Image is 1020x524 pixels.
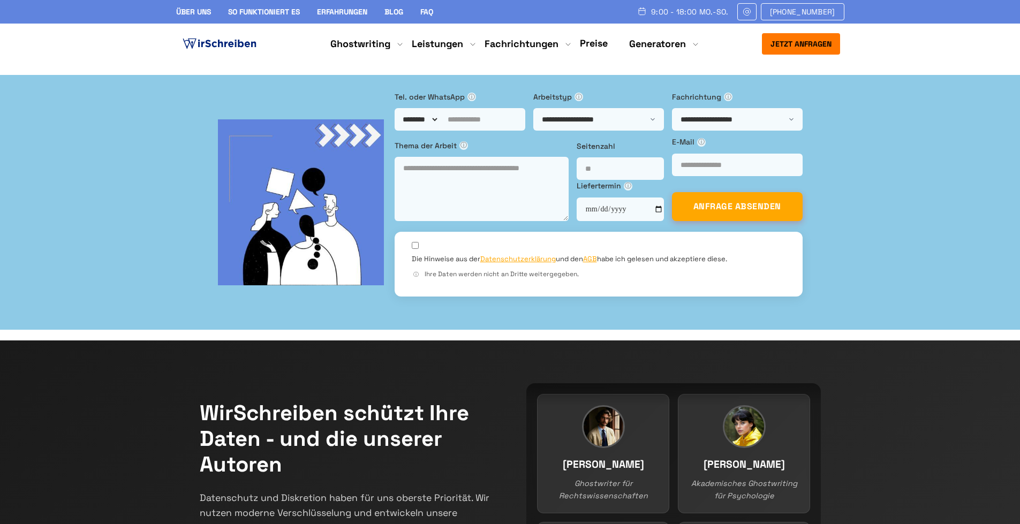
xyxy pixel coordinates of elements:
[672,192,803,221] button: ANFRAGE ABSENDEN
[624,182,632,191] span: ⓘ
[580,37,608,49] a: Preise
[218,119,384,285] img: bg
[412,269,785,279] div: Ihre Daten werden nicht an Dritte weitergegeben.
[200,400,494,477] h2: WirSchreiben schützt Ihre Daten - und die unserer Autoren
[762,33,840,55] button: Jetzt anfragen
[577,180,664,192] label: Liefertermin
[672,91,803,103] label: Fachrichtung
[395,91,525,103] label: Tel. oder WhatsApp
[583,254,597,263] a: AGB
[317,7,367,17] a: Erfahrungen
[412,37,463,50] a: Leistungen
[770,7,835,16] span: [PHONE_NUMBER]
[742,7,752,16] img: Email
[575,93,583,101] span: ⓘ
[459,141,468,150] span: ⓘ
[180,36,259,52] img: logo ghostwriter-österreich
[672,136,803,148] label: E-Mail
[412,270,420,279] span: ⓘ
[412,254,727,264] label: Die Hinweise aus der und den habe ich gelesen und akzeptiere diese.
[533,91,664,103] label: Arbeitstyp
[548,446,658,462] h3: [PERSON_NAME]
[485,37,558,50] a: Fachrichtungen
[697,138,706,147] span: ⓘ
[467,93,476,101] span: ⓘ
[395,140,569,151] label: Thema der Arbeit
[420,7,433,17] a: FAQ
[651,7,729,16] span: 9:00 - 18:00 Mo.-So.
[629,37,686,50] a: Generatoren
[176,7,211,17] a: Über uns
[228,7,300,17] a: So funktioniert es
[724,93,732,101] span: ⓘ
[689,446,799,462] h3: [PERSON_NAME]
[384,7,403,17] a: Blog
[637,7,647,16] img: Schedule
[577,140,664,152] label: Seitenzahl
[330,37,390,50] a: Ghostwriting
[761,3,844,20] a: [PHONE_NUMBER]
[480,254,556,263] a: Datenschutzerklärung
